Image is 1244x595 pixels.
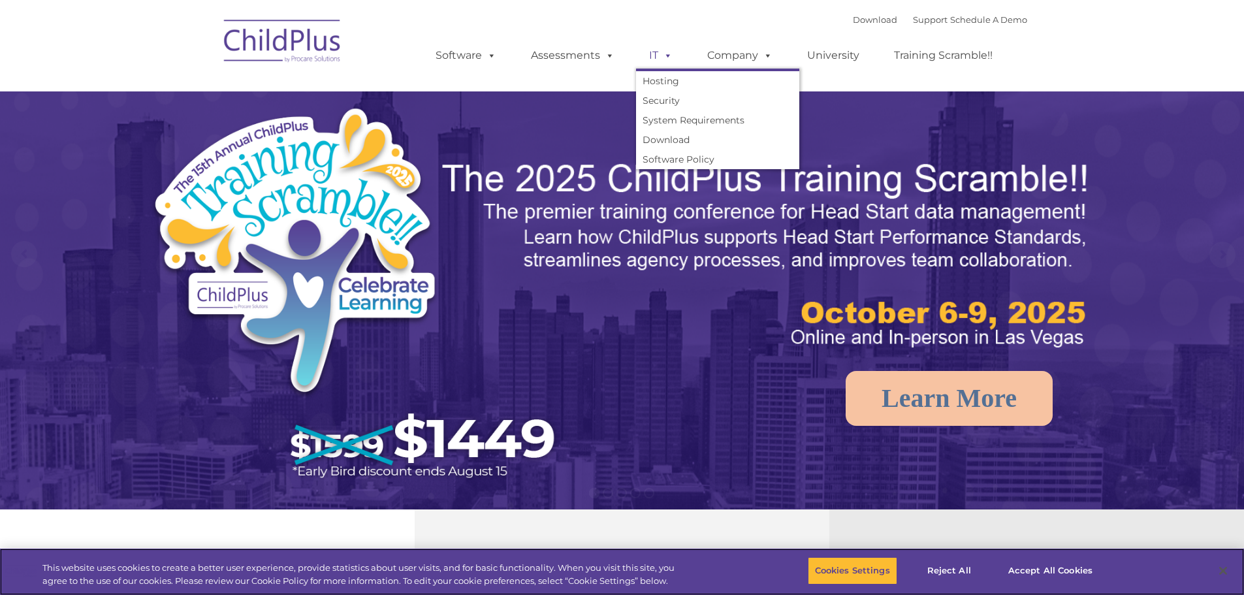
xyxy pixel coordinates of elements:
[853,14,897,25] a: Download
[636,42,686,69] a: IT
[182,86,221,96] span: Last name
[908,557,990,585] button: Reject All
[217,10,348,76] img: ChildPlus by Procare Solutions
[808,557,897,585] button: Cookies Settings
[182,140,237,150] span: Phone number
[846,371,1053,426] a: Learn More
[694,42,786,69] a: Company
[950,14,1027,25] a: Schedule A Demo
[636,130,799,150] a: Download
[881,42,1006,69] a: Training Scramble!!
[853,14,1027,25] font: |
[636,150,799,169] a: Software Policy
[794,42,872,69] a: University
[1209,556,1237,585] button: Close
[636,91,799,110] a: Security
[636,110,799,130] a: System Requirements
[518,42,628,69] a: Assessments
[423,42,509,69] a: Software
[913,14,948,25] a: Support
[1001,557,1100,585] button: Accept All Cookies
[42,562,684,587] div: This website uses cookies to create a better user experience, provide statistics about user visit...
[636,71,799,91] a: Hosting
